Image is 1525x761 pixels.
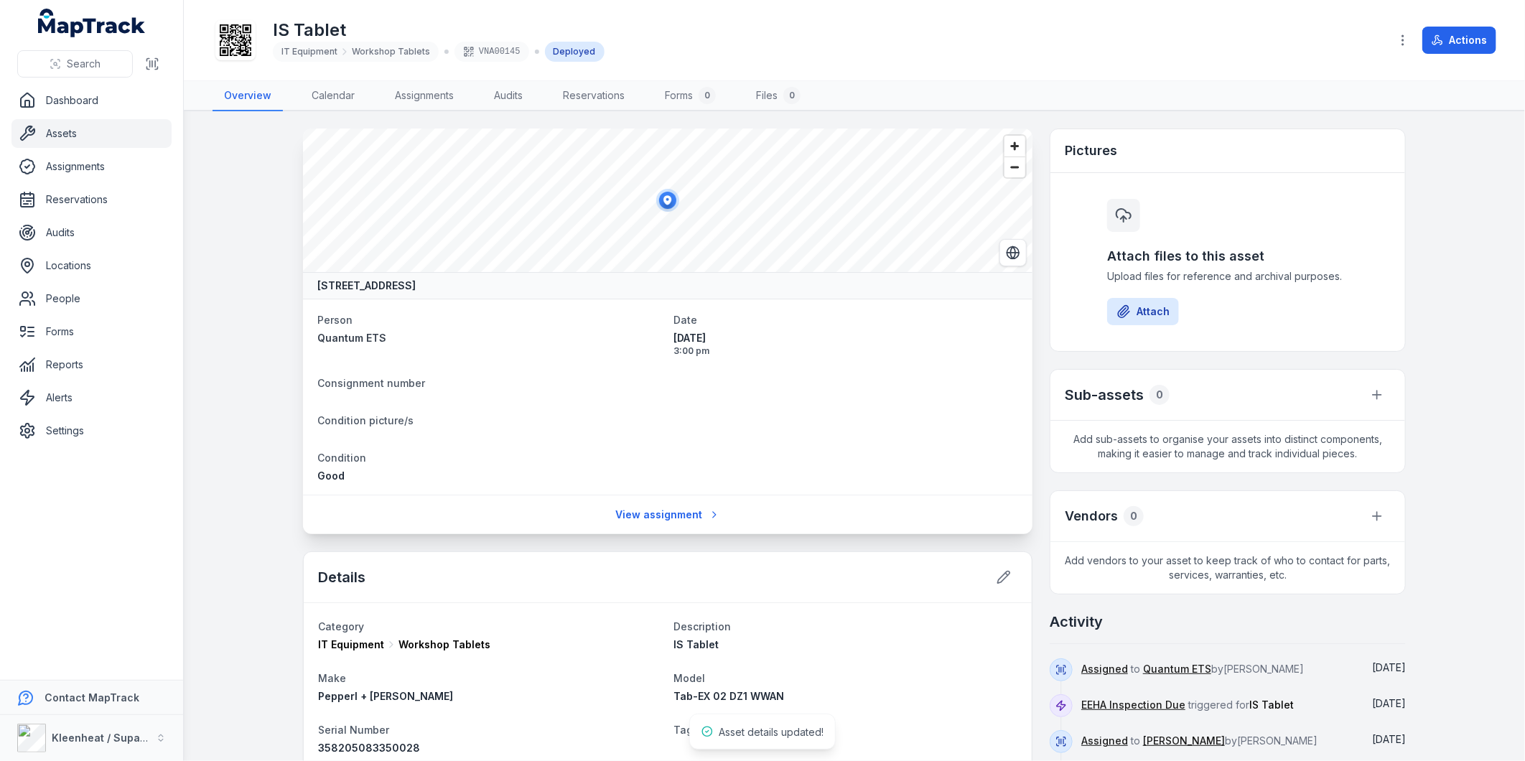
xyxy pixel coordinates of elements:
[318,638,384,652] span: IT Equipment
[11,251,172,280] a: Locations
[673,672,705,684] span: Model
[1004,136,1025,157] button: Zoom in
[482,81,534,111] a: Audits
[1372,661,1406,673] time: 29/05/2025, 3:00:12 pm
[318,690,453,702] span: Pepperl + [PERSON_NAME]
[11,218,172,247] a: Audits
[1143,734,1225,748] a: [PERSON_NAME]
[11,152,172,181] a: Assignments
[454,42,529,62] div: VNA00145
[1065,385,1144,405] h2: Sub-assets
[673,620,731,632] span: Description
[318,620,364,632] span: Category
[719,726,824,738] span: Asset details updated!
[318,672,346,684] span: Make
[1422,27,1496,54] button: Actions
[1081,699,1294,711] span: triggered for
[45,691,139,704] strong: Contact MapTrack
[699,87,716,104] div: 0
[1372,661,1406,673] span: [DATE]
[783,87,801,104] div: 0
[1143,662,1211,676] a: Quantum ETS
[11,317,172,346] a: Forms
[673,345,1018,357] span: 3:00 pm
[300,81,366,111] a: Calendar
[1249,699,1294,711] span: IS Tablet
[398,638,490,652] span: Workshop Tablets
[303,129,1032,272] canvas: Map
[213,81,283,111] a: Overview
[673,331,1018,345] span: [DATE]
[653,81,727,111] a: Forms0
[317,331,662,345] a: Quantum ETS
[1107,298,1179,325] button: Attach
[673,331,1018,357] time: 29/05/2025, 3:00:12 pm
[11,383,172,412] a: Alerts
[11,416,172,445] a: Settings
[1050,612,1103,632] h2: Activity
[1081,663,1304,675] span: to by [PERSON_NAME]
[551,81,636,111] a: Reservations
[383,81,465,111] a: Assignments
[317,377,425,389] span: Consignment number
[673,690,784,702] span: Tab-EX 02 DZ1 WWAN
[1372,733,1406,745] span: [DATE]
[1124,506,1144,526] div: 0
[545,42,605,62] div: Deployed
[352,46,430,57] span: Workshop Tablets
[673,314,697,326] span: Date
[1081,698,1185,712] a: EEHA Inspection Due
[1081,734,1318,747] span: to by [PERSON_NAME]
[317,452,366,464] span: Condition
[11,350,172,379] a: Reports
[673,638,719,650] span: IS Tablet
[673,724,735,736] span: Tag Number
[1050,542,1405,594] span: Add vendors to your asset to keep track of who to contact for parts, services, warranties, etc.
[1065,141,1117,161] h3: Pictures
[1372,697,1406,709] time: 16/04/2025, 12:00:00 am
[317,414,414,426] span: Condition picture/s
[1149,385,1170,405] div: 0
[317,279,416,293] strong: [STREET_ADDRESS]
[67,57,101,71] span: Search
[1004,157,1025,177] button: Zoom out
[1372,697,1406,709] span: [DATE]
[1372,733,1406,745] time: 10/01/2025, 9:51:53 am
[281,46,337,57] span: IT Equipment
[317,470,345,482] span: Good
[11,284,172,313] a: People
[52,732,159,744] strong: Kleenheat / Supagas
[11,185,172,214] a: Reservations
[1050,421,1405,472] span: Add sub-assets to organise your assets into distinct components, making it easier to manage and t...
[1065,506,1118,526] h3: Vendors
[745,81,812,111] a: Files0
[273,19,605,42] h1: IS Tablet
[999,239,1027,266] button: Switch to Satellite View
[11,119,172,148] a: Assets
[1107,246,1348,266] h3: Attach files to this asset
[17,50,133,78] button: Search
[318,567,365,587] h2: Details
[1081,734,1128,748] a: Assigned
[38,9,146,37] a: MapTrack
[1081,662,1128,676] a: Assigned
[607,501,729,528] a: View assignment
[318,724,389,736] span: Serial Number
[11,86,172,115] a: Dashboard
[1107,269,1348,284] span: Upload files for reference and archival purposes.
[317,314,353,326] span: Person
[318,742,420,754] span: 358205083350028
